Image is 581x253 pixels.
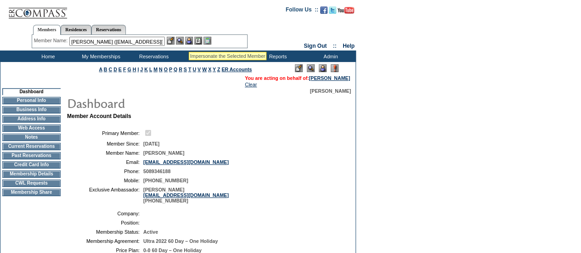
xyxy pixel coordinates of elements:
[179,51,250,62] td: Vacation Collection
[21,51,73,62] td: Home
[164,67,168,72] a: O
[320,9,327,15] a: Become our fan on Facebook
[91,25,126,34] a: Reservations
[310,88,351,94] span: [PERSON_NAME]
[167,37,175,45] img: b_edit.gif
[192,67,196,72] a: U
[2,115,61,123] td: Address Info
[2,88,61,95] td: Dashboard
[304,43,327,49] a: Sign Out
[213,67,216,72] a: Y
[185,37,193,45] img: Impersonate
[143,141,159,146] span: [DATE]
[71,247,140,253] td: Price Plan:
[286,6,318,17] td: Follow Us ::
[217,67,220,72] a: Z
[144,67,148,72] a: K
[67,94,250,112] img: pgTtlDashboard.gif
[338,7,354,14] img: Subscribe to our YouTube Channel
[143,150,184,156] span: [PERSON_NAME]
[71,141,140,146] td: Member Since:
[338,9,354,15] a: Subscribe to our YouTube Channel
[71,178,140,183] td: Mobile:
[71,229,140,235] td: Membership Status:
[329,9,336,15] a: Follow us on Twitter
[71,169,140,174] td: Phone:
[333,43,337,49] span: ::
[71,238,140,244] td: Membership Agreement:
[174,67,177,72] a: Q
[2,106,61,113] td: Business Info
[143,192,229,198] a: [EMAIL_ADDRESS][DOMAIN_NAME]
[169,67,172,72] a: P
[71,129,140,137] td: Primary Member:
[176,37,184,45] img: View
[143,247,202,253] span: 0-0 60 Day – One Holiday
[113,67,117,72] a: D
[197,67,201,72] a: V
[71,211,140,216] td: Company:
[2,170,61,178] td: Membership Details
[143,187,229,203] span: [PERSON_NAME] [PHONE_NUMBER]
[153,67,158,72] a: M
[137,67,139,72] a: I
[34,37,69,45] div: Member Name:
[123,67,126,72] a: F
[143,229,158,235] span: Active
[143,159,229,165] a: [EMAIL_ADDRESS][DOMAIN_NAME]
[149,67,152,72] a: L
[2,97,61,104] td: Personal Info
[184,67,187,72] a: S
[140,67,143,72] a: J
[126,51,179,62] td: Reservations
[295,64,303,72] img: Edit Mode
[250,51,303,62] td: Reports
[2,143,61,150] td: Current Reservations
[127,67,131,72] a: G
[208,67,211,72] a: X
[190,53,265,59] div: Impersonate the Selected Member
[194,37,202,45] img: Reservations
[71,150,140,156] td: Member Name:
[118,67,122,72] a: E
[307,64,315,72] img: View Mode
[245,75,350,81] span: You are acting on behalf of:
[188,67,192,72] a: T
[61,25,91,34] a: Residences
[2,189,61,196] td: Membership Share
[303,51,356,62] td: Admin
[159,67,163,72] a: N
[33,25,61,35] a: Members
[320,6,327,14] img: Become our fan on Facebook
[319,64,327,72] img: Impersonate
[143,238,218,244] span: Ultra 2022 60 Day – One Holiday
[67,113,131,119] b: Member Account Details
[73,51,126,62] td: My Memberships
[71,220,140,225] td: Position:
[71,159,140,165] td: Email:
[329,6,336,14] img: Follow us on Twitter
[99,67,102,72] a: A
[143,178,188,183] span: [PHONE_NUMBER]
[2,161,61,169] td: Credit Card Info
[71,187,140,203] td: Exclusive Ambassador:
[108,67,112,72] a: C
[202,67,207,72] a: W
[104,67,107,72] a: B
[2,124,61,132] td: Web Access
[2,134,61,141] td: Notes
[203,37,211,45] img: b_calculator.gif
[179,67,182,72] a: R
[331,64,338,72] img: Log Concern/Member Elevation
[245,82,257,87] a: Clear
[343,43,355,49] a: Help
[133,67,136,72] a: H
[143,169,170,174] span: 5089346188
[2,152,61,159] td: Past Reservations
[2,180,61,187] td: CWL Requests
[309,75,350,81] a: [PERSON_NAME]
[221,67,252,72] a: ER Accounts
